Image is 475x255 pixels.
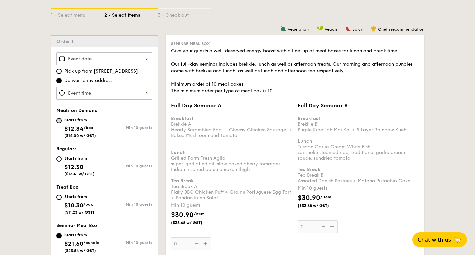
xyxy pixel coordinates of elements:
div: Min 10 guests [104,240,152,245]
span: Full Day Seminar A [171,102,221,109]
img: icon-vegan.f8ff3823.svg [317,26,323,32]
input: Event date [56,52,152,65]
span: Chat with us [418,237,451,243]
span: /box [83,202,93,207]
div: 1 - Select menu [51,9,104,19]
input: Pick up from [STREET_ADDRESS] [56,69,62,74]
span: $12.84 [64,125,84,132]
span: Deliver to my address [64,77,112,84]
span: /box [84,125,93,130]
span: Order 1 [56,39,76,44]
div: Min 10 guests [104,125,152,130]
span: /item [194,212,205,216]
img: icon-spicy.37a8142b.svg [345,26,351,32]
span: Seminar Meal Box [171,41,210,46]
span: Meals on Demand [56,108,98,113]
b: Breakfast [171,116,194,121]
span: $30.90 [298,194,320,202]
span: Regulars [56,146,77,152]
span: Seminar Meal Box [56,223,98,228]
span: $10.30 [64,202,83,209]
div: Starts from [64,194,94,199]
input: Starts from$21.60/bundle($23.54 w/ GST)Min 10 guests [56,233,62,238]
b: Lunch [171,150,186,155]
span: $21.60 [64,240,83,247]
input: Starts from$12.30($13.41 w/ GST)Min 10 guests [56,156,62,162]
div: Give your guests a well-deserved energy boost with a line-up of meal boxes for lunch and break ti... [171,48,419,94]
div: Min 10 guests [104,202,152,207]
b: Tea Break [171,178,194,184]
span: ($14.00 w/ GST) [64,133,96,138]
span: ($13.41 w/ GST) [64,172,95,176]
input: Starts from$10.30/box($11.23 w/ GST)Min 10 guests [56,195,62,200]
span: ($11.23 w/ GST) [64,210,94,215]
span: Full Day Seminar B [298,102,348,109]
span: 🦙 [454,236,462,244]
button: Chat with us🦙 [412,232,467,247]
div: Min 10 guests [298,185,419,192]
span: ($33.68 w/ GST) [298,203,343,208]
input: Deliver to my address [56,78,62,83]
span: ($33.68 w/ GST) [171,220,216,225]
span: Vegan [325,27,337,32]
div: Min 10 guests [104,164,152,168]
span: Vegetarian [288,27,309,32]
b: Breakfast [298,116,320,121]
div: Starts from [64,232,99,238]
b: Lunch [298,138,312,144]
span: Treat Box [56,184,78,190]
span: Pick up from [STREET_ADDRESS] [64,68,138,75]
img: icon-chef-hat.a58ddaea.svg [371,26,377,32]
div: Min 10 guests [171,202,292,209]
span: /item [320,195,331,199]
div: Brekkie B Purple Rice Loh Mai Kai + 9 Layer Rainbow Kueh Tuscan Garlic Cream White Fish sanshoku ... [298,110,419,184]
div: Starts from [64,117,96,123]
span: Chef's recommendation [378,27,424,32]
img: icon-vegetarian.fe4039eb.svg [280,26,286,32]
div: 3 - Check out [158,9,211,19]
div: Brekkie A Hearty Scrambled Egg + Cheesy Chicken Sausage + Baked Mushroom and Tomato Grilled Farm ... [171,110,292,201]
span: /bundle [83,240,99,245]
div: 2 - Select items [104,9,158,19]
b: Tea Break [298,167,320,172]
input: Starts from$12.84/box($14.00 w/ GST)Min 10 guests [56,118,62,123]
span: $30.90 [171,211,194,219]
div: Starts from [64,156,95,161]
input: Event time [56,87,152,100]
span: $12.30 [64,163,83,171]
span: ($23.54 w/ GST) [64,248,96,253]
span: Spicy [352,27,363,32]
